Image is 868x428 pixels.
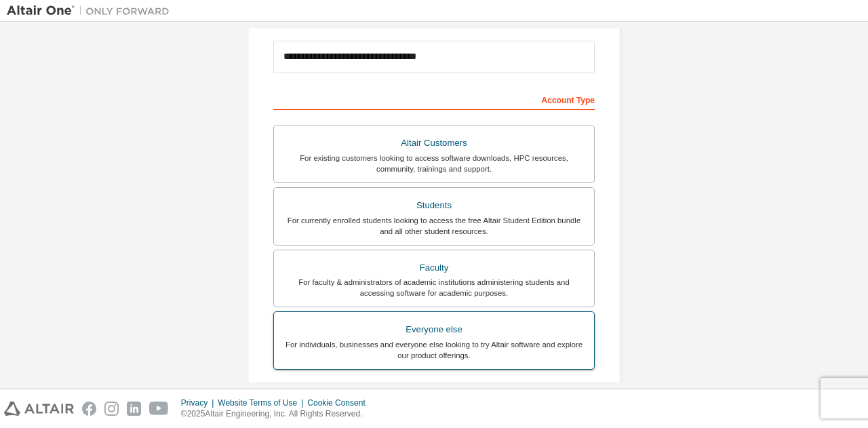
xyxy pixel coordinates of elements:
img: altair_logo.svg [4,402,74,416]
div: For currently enrolled students looking to access the free Altair Student Edition bundle and all ... [282,215,586,237]
img: facebook.svg [82,402,96,416]
div: Account Type [273,88,595,110]
div: Website Terms of Use [218,397,307,408]
div: Faculty [282,258,586,277]
div: Privacy [181,397,218,408]
div: Students [282,196,586,215]
div: For individuals, businesses and everyone else looking to try Altair software and explore our prod... [282,339,586,361]
div: For faculty & administrators of academic institutions administering students and accessing softwa... [282,277,586,298]
p: © 2025 Altair Engineering, Inc. All Rights Reserved. [181,408,374,420]
div: Altair Customers [282,134,586,153]
div: Cookie Consent [307,397,373,408]
div: Everyone else [282,320,586,339]
img: instagram.svg [104,402,119,416]
img: Altair One [7,4,176,18]
img: youtube.svg [149,402,169,416]
div: For existing customers looking to access software downloads, HPC resources, community, trainings ... [282,153,586,174]
img: linkedin.svg [127,402,141,416]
